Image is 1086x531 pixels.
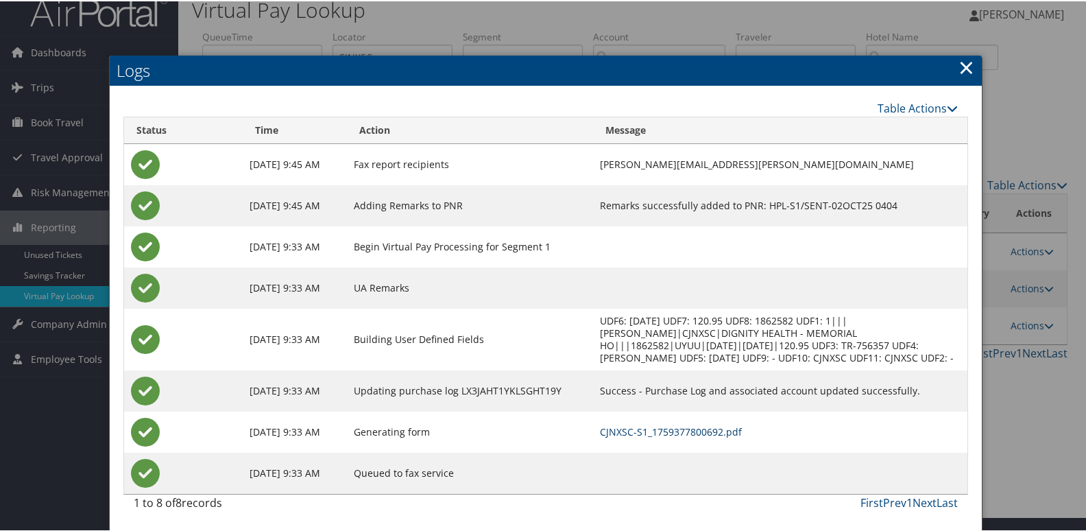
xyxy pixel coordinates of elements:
[110,54,982,84] h2: Logs
[593,369,967,410] td: Success - Purchase Log and associated account updated successfully.
[347,451,593,493] td: Queued to fax service
[600,424,742,437] a: CJNXSC-S1_1759377800692.pdf
[243,307,347,369] td: [DATE] 9:33 AM
[593,307,967,369] td: UDF6: [DATE] UDF7: 120.95 UDF8: 1862582 UDF1: 1|||[PERSON_NAME]|CJNXSC|DIGNITY HEALTH - MEMORIAL ...
[243,184,347,225] td: [DATE] 9:45 AM
[243,225,347,266] td: [DATE] 9:33 AM
[347,225,593,266] td: Begin Virtual Pay Processing for Segment 1
[883,494,906,509] a: Prev
[243,266,347,307] td: [DATE] 9:33 AM
[243,369,347,410] td: [DATE] 9:33 AM
[958,52,974,80] a: Close
[593,116,967,143] th: Message: activate to sort column ascending
[134,493,324,517] div: 1 to 8 of records
[243,451,347,493] td: [DATE] 9:33 AM
[243,143,347,184] td: [DATE] 9:45 AM
[878,99,958,115] a: Table Actions
[913,494,937,509] a: Next
[906,494,913,509] a: 1
[243,410,347,451] td: [DATE] 9:33 AM
[860,494,883,509] a: First
[347,184,593,225] td: Adding Remarks to PNR
[593,143,967,184] td: [PERSON_NAME][EMAIL_ADDRESS][PERSON_NAME][DOMAIN_NAME]
[176,494,182,509] span: 8
[124,116,243,143] th: Status: activate to sort column ascending
[347,116,593,143] th: Action: activate to sort column ascending
[243,116,347,143] th: Time: activate to sort column ascending
[593,184,967,225] td: Remarks successfully added to PNR: HPL-S1/SENT-02OCT25 0404
[347,410,593,451] td: Generating form
[937,494,958,509] a: Last
[347,143,593,184] td: Fax report recipients
[347,369,593,410] td: Updating purchase log LX3JAHT1YKLSGHT19Y
[347,307,593,369] td: Building User Defined Fields
[347,266,593,307] td: UA Remarks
